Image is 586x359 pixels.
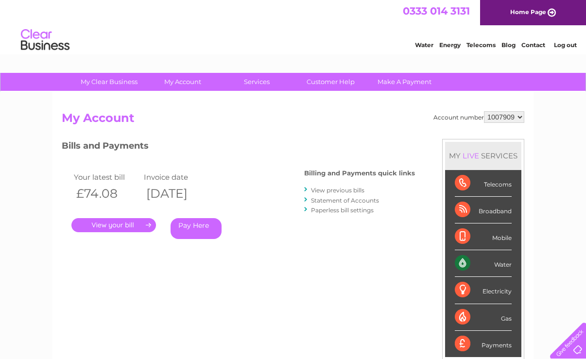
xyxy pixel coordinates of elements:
[311,187,364,194] a: View previous bills
[455,223,512,250] div: Mobile
[461,151,481,160] div: LIVE
[171,218,222,239] a: Pay Here
[439,41,461,49] a: Energy
[304,170,415,177] h4: Billing and Payments quick links
[521,41,545,49] a: Contact
[143,73,223,91] a: My Account
[455,277,512,304] div: Electricity
[62,139,415,156] h3: Bills and Payments
[69,73,149,91] a: My Clear Business
[62,111,524,130] h2: My Account
[71,171,141,184] td: Your latest bill
[64,5,523,47] div: Clear Business is a trading name of Verastar Limited (registered in [GEOGRAPHIC_DATA] No. 3667643...
[311,197,379,204] a: Statement of Accounts
[455,304,512,331] div: Gas
[71,184,141,204] th: £74.08
[501,41,516,49] a: Blog
[311,206,374,214] a: Paperless bill settings
[445,142,521,170] div: MY SERVICES
[455,170,512,197] div: Telecoms
[455,197,512,223] div: Broadband
[466,41,496,49] a: Telecoms
[364,73,445,91] a: Make A Payment
[455,250,512,277] div: Water
[141,171,211,184] td: Invoice date
[20,25,70,55] img: logo.png
[71,218,156,232] a: .
[455,331,512,357] div: Payments
[415,41,433,49] a: Water
[403,5,470,17] a: 0333 014 3131
[554,41,577,49] a: Log out
[433,111,524,123] div: Account number
[217,73,297,91] a: Services
[141,184,211,204] th: [DATE]
[291,73,371,91] a: Customer Help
